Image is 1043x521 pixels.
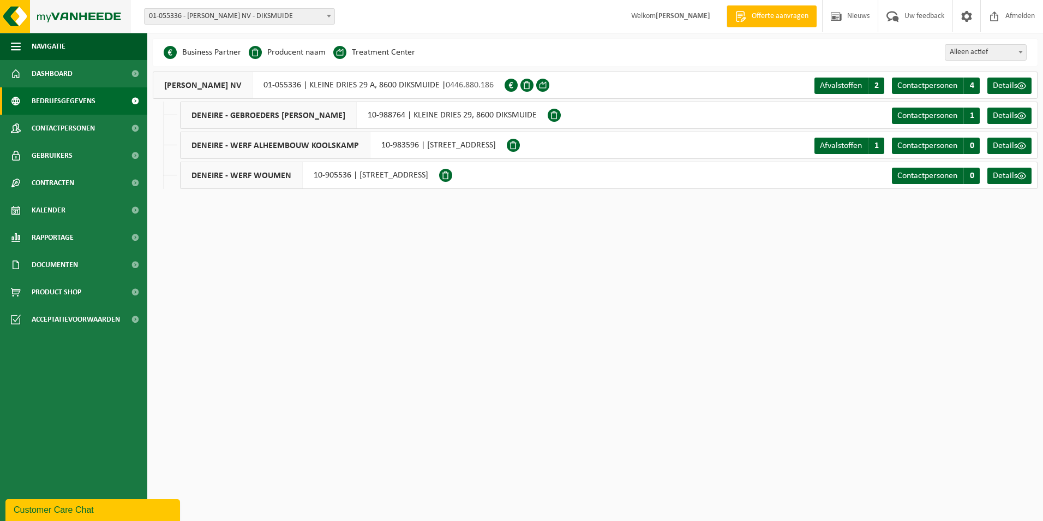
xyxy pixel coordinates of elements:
span: Contactpersonen [32,115,95,142]
span: Contactpersonen [897,171,957,180]
strong: [PERSON_NAME] [656,12,710,20]
div: 10-905536 | [STREET_ADDRESS] [180,162,439,189]
span: Acceptatievoorwaarden [32,306,120,333]
span: DENEIRE - WERF WOUMEN [181,162,303,188]
a: Contactpersonen 4 [892,78,980,94]
span: Alleen actief [945,45,1026,60]
span: Afvalstoffen [820,81,862,90]
span: DENEIRE - GEBROEDERS [PERSON_NAME] [181,102,357,128]
li: Treatment Center [333,44,415,61]
span: 1 [963,108,980,124]
span: Alleen actief [945,44,1027,61]
span: Contactpersonen [897,81,957,90]
a: Details [987,138,1032,154]
a: Contactpersonen 0 [892,168,980,184]
span: Afvalstoffen [820,141,862,150]
span: Product Shop [32,279,81,306]
a: Details [987,78,1032,94]
span: Contracten [32,169,74,197]
span: Dashboard [32,60,73,87]
span: Documenten [32,251,78,279]
li: Business Partner [164,44,241,61]
span: Kalender [32,197,65,224]
span: 1 [868,138,884,154]
span: Navigatie [32,33,65,60]
span: [PERSON_NAME] NV [153,72,253,98]
span: Bedrijfsgegevens [32,87,95,115]
span: Details [993,111,1017,120]
iframe: chat widget [5,497,182,521]
span: Gebruikers [32,142,73,169]
span: 0 [963,168,980,184]
a: Offerte aanvragen [727,5,817,27]
span: 2 [868,78,884,94]
a: Details [987,168,1032,184]
a: Contactpersonen 1 [892,108,980,124]
span: 01-055336 - DENEIRE MARC NV - DIKSMUIDE [145,9,334,24]
span: Contactpersonen [897,141,957,150]
span: Details [993,171,1017,180]
span: 0446.880.186 [446,81,494,90]
span: Details [993,141,1017,150]
span: 0 [963,138,980,154]
div: 10-988764 | KLEINE DRIES 29, 8600 DIKSMUIDE [180,102,548,129]
span: Offerte aanvragen [749,11,811,22]
span: Contactpersonen [897,111,957,120]
div: 01-055336 | KLEINE DRIES 29 A, 8600 DIKSMUIDE | [153,72,505,99]
a: Contactpersonen 0 [892,138,980,154]
span: 4 [963,78,980,94]
span: 01-055336 - DENEIRE MARC NV - DIKSMUIDE [144,8,335,25]
li: Producent naam [249,44,326,61]
a: Afvalstoffen 2 [814,78,884,94]
span: Rapportage [32,224,74,251]
span: DENEIRE - WERF ALHEEMBOUW KOOLSKAMP [181,132,370,158]
span: Details [993,81,1017,90]
a: Details [987,108,1032,124]
div: 10-983596 | [STREET_ADDRESS] [180,132,507,159]
a: Afvalstoffen 1 [814,138,884,154]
